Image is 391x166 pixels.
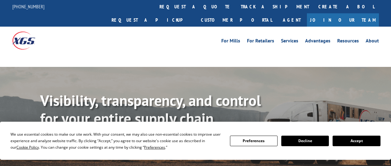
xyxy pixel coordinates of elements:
a: Customer Portal [196,13,277,27]
b: Visibility, transparency, and control for your entire supply chain. [40,91,261,128]
a: For Retailers [247,38,274,45]
a: For Mills [221,38,240,45]
a: About [366,38,379,45]
a: Request a pickup [107,13,196,27]
a: Join Our Team [307,13,379,27]
a: Services [281,38,298,45]
button: Preferences [230,136,278,146]
span: Cookie Policy [16,145,39,150]
div: We use essential cookies to make our site work. With your consent, we may also use non-essential ... [11,131,222,151]
a: Advantages [305,38,330,45]
a: [PHONE_NUMBER] [12,3,45,10]
a: Resources [337,38,359,45]
span: Preferences [144,145,165,150]
button: Decline [281,136,329,146]
button: Accept [333,136,380,146]
a: Agent [277,13,307,27]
